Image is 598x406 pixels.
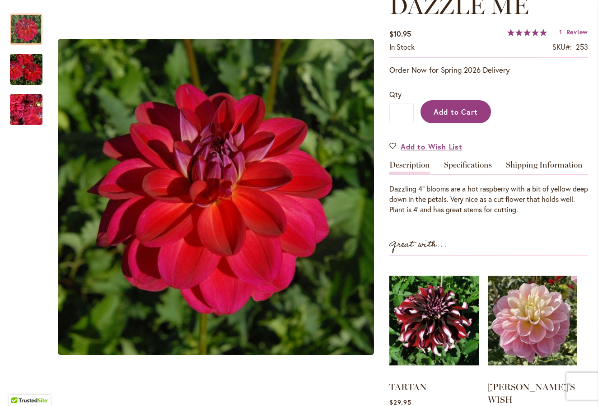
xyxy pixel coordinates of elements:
span: 1 [559,28,562,36]
div: DAZZLE ME [10,5,51,45]
div: DAZZLE MEDAZZLE MEDAZZLE ME [51,5,380,390]
span: Add to Cart [434,107,478,117]
iframe: Launch Accessibility Center [7,374,32,399]
span: In stock [389,42,415,51]
div: Availability [389,42,415,52]
div: DAZZLE ME [10,45,51,85]
a: Add to Wish List [389,141,463,152]
img: GABBIE'S WISH [488,265,577,377]
img: TARTAN [389,265,479,377]
div: DAZZLE ME [10,85,42,125]
strong: SKU [552,42,572,51]
a: Specifications [444,161,492,174]
div: DAZZLE ME [51,5,380,390]
div: 100% [507,29,547,36]
a: 1 Review [559,28,588,36]
button: Add to Cart [420,100,491,123]
p: Order Now for Spring 2026 Delivery [389,65,588,75]
a: TARTAN [389,382,427,392]
a: Shipping Information [506,161,583,174]
span: $10.95 [389,29,411,38]
div: Detailed Product Info [389,161,588,215]
a: [PERSON_NAME]'S WISH [488,382,575,405]
a: Description [389,161,430,174]
div: 253 [576,42,588,52]
span: Review [566,28,588,36]
div: Product Images [51,5,422,390]
img: DAZZLE ME [58,39,374,355]
div: Dazzling 4” blooms are a hot raspberry with a bit of yellow deep down in the petals. Very nice as... [389,184,588,215]
span: Qty [389,89,402,99]
strong: Great with... [389,237,447,252]
span: Add to Wish List [401,141,463,152]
